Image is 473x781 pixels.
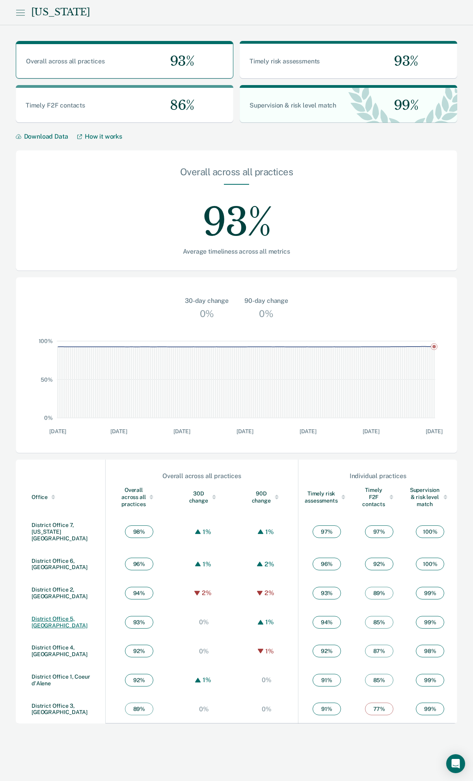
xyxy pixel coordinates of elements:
div: 30D change [188,490,220,504]
a: District Office 7, [US_STATE][GEOGRAPHIC_DATA] [32,522,88,542]
div: 1% [263,647,276,655]
div: Open Intercom Messenger [446,754,465,773]
div: Overall across all practices [47,166,426,184]
text: [DATE] [173,428,190,434]
span: 89 % [365,587,393,599]
span: 98 % [125,525,153,538]
span: 86% [164,97,194,113]
span: 93 % [313,587,341,599]
div: Average timeliness across all metrics [47,248,426,255]
a: How it works [77,133,122,140]
th: Toggle SortBy [355,480,403,514]
span: 99 % [416,616,444,629]
text: [DATE] [426,428,443,434]
span: 92 % [125,674,153,686]
span: 94 % [313,616,341,629]
a: District Office 5, [GEOGRAPHIC_DATA] [32,616,88,629]
div: 2% [263,589,276,597]
div: 1% [263,528,276,536]
div: 0% [257,306,275,321]
span: 89 % [125,703,153,715]
span: 96 % [313,558,341,570]
div: 0% [197,647,211,655]
div: 30-day change [185,296,229,306]
span: 87 % [365,645,393,657]
span: 99 % [416,703,444,715]
a: District Office 2, [GEOGRAPHIC_DATA] [32,586,88,599]
div: Timely risk assessments [305,490,349,504]
div: 0% [198,306,216,321]
span: 93 % [125,616,153,629]
div: 0% [260,705,274,713]
div: 0% [260,676,274,684]
span: 77 % [365,703,393,715]
span: 100 % [416,558,444,570]
span: 85 % [365,674,393,686]
th: Toggle SortBy [16,480,106,514]
a: District Office 1, Coeur d'Alene [32,673,90,686]
div: 2% [200,589,214,597]
span: 85 % [365,616,393,629]
text: [DATE] [236,428,253,434]
div: 1% [201,676,213,684]
span: 93% [164,53,194,69]
span: 99 % [416,587,444,599]
a: District Office 3, [GEOGRAPHIC_DATA] [32,703,88,716]
span: 96 % [125,558,153,570]
text: [DATE] [300,428,317,434]
th: Toggle SortBy [298,480,355,514]
div: Overall across all practices [121,486,157,508]
span: 100 % [416,525,444,538]
span: Supervision & risk level match [250,102,336,109]
div: Individual practices [299,472,457,480]
span: 99% [387,97,419,113]
button: Download Data [16,133,77,140]
div: 0% [197,618,211,626]
div: Office [32,494,102,501]
th: Toggle SortBy [173,480,235,514]
span: Timely risk assessments [250,58,320,65]
div: Overall across all practices [106,472,298,480]
span: 93% [387,53,418,69]
div: 1% [201,560,213,568]
span: 98 % [416,645,444,657]
div: 93% [47,185,426,248]
text: [DATE] [110,428,127,434]
div: [US_STATE] [31,7,90,18]
text: [DATE] [363,428,380,434]
span: 94 % [125,587,153,599]
th: Toggle SortBy [235,480,298,514]
div: Timely F2F contacts [361,486,397,508]
th: Toggle SortBy [106,480,173,514]
span: 92 % [125,645,153,657]
a: District Office 6, [GEOGRAPHIC_DATA] [32,558,88,571]
span: 91 % [313,703,341,715]
span: 99 % [416,674,444,686]
text: [DATE] [49,428,66,434]
div: 1% [201,528,213,536]
span: Overall across all practices [26,58,105,65]
div: 90-day change [244,296,288,306]
span: 91 % [313,674,341,686]
span: 97 % [313,525,341,538]
a: District Office 4, [GEOGRAPHIC_DATA] [32,644,88,657]
div: 2% [263,560,276,568]
span: 97 % [365,525,393,538]
span: 92 % [365,558,393,570]
div: Supervision & risk level match [410,486,451,508]
div: 90D change [251,490,282,504]
span: Timely F2F contacts [26,102,85,109]
div: 1% [263,618,276,626]
div: 0% [197,705,211,713]
span: 92 % [313,645,341,657]
th: Toggle SortBy [403,480,457,514]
